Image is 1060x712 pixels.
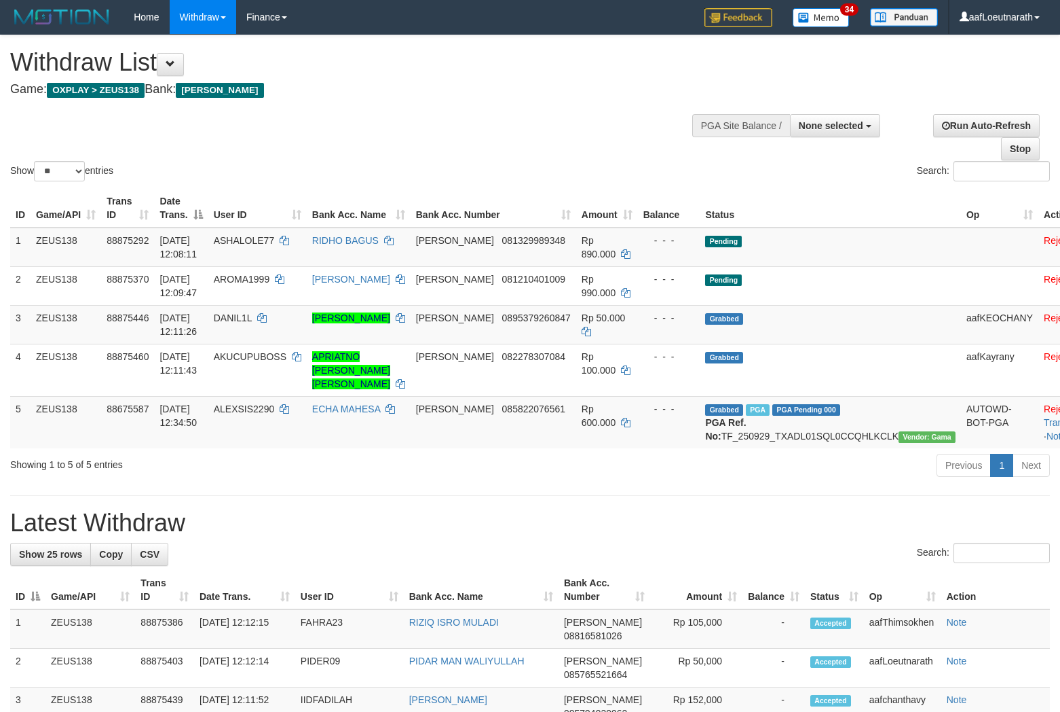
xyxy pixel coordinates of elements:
span: Grabbed [705,404,743,416]
span: Pending [705,274,742,286]
a: Previous [936,454,991,477]
div: PGA Site Balance / [692,114,790,137]
span: Copy [99,549,123,560]
span: AROMA1999 [214,274,269,285]
td: 1 [10,228,31,267]
a: Show 25 rows [10,543,91,566]
span: 88875460 [107,351,149,362]
span: Accepted [810,695,851,707]
td: 2 [10,266,31,305]
span: [DATE] 12:11:43 [159,351,197,376]
div: Showing 1 to 5 of 5 entries [10,452,432,471]
a: Stop [1001,137,1040,160]
th: Trans ID: activate to sort column ascending [101,189,154,228]
td: 88875403 [135,649,194,688]
td: aafKayrany [961,344,1038,396]
input: Search: [953,161,1050,181]
td: 5 [10,396,31,448]
td: PIDER09 [295,649,404,688]
td: ZEUS138 [31,266,101,305]
span: Rp 600.000 [582,404,616,428]
td: ZEUS138 [45,649,135,688]
th: Op: activate to sort column ascending [864,571,941,609]
span: Copy 08816581026 to clipboard [564,630,622,641]
a: APRIATNO [PERSON_NAME] [PERSON_NAME] [312,351,390,389]
td: - [742,609,805,649]
a: Next [1012,454,1050,477]
span: [PERSON_NAME] [416,274,494,285]
span: CSV [140,549,159,560]
a: RIZIQ ISRO MULADI [409,617,499,628]
th: ID [10,189,31,228]
td: 88875386 [135,609,194,649]
a: Note [947,656,967,666]
span: 34 [840,3,858,16]
td: aafLoeutnarath [864,649,941,688]
span: OXPLAY > ZEUS138 [47,83,145,98]
a: RIDHO BAGUS [312,235,379,246]
div: - - - [643,311,695,325]
span: [PERSON_NAME] [416,351,494,362]
span: [PERSON_NAME] [564,694,642,705]
label: Search: [917,161,1050,181]
th: Bank Acc. Name: activate to sort column ascending [404,571,559,609]
th: Amount: activate to sort column ascending [650,571,742,609]
h1: Latest Withdraw [10,510,1050,537]
td: ZEUS138 [31,228,101,267]
td: TF_250929_TXADL01SQL0CCQHLKCLK [700,396,961,448]
span: None selected [799,120,863,131]
span: Show 25 rows [19,549,82,560]
a: [PERSON_NAME] [312,313,390,323]
th: Date Trans.: activate to sort column ascending [194,571,295,609]
div: - - - [643,234,695,247]
span: [PERSON_NAME] [416,235,494,246]
span: [PERSON_NAME] [416,313,494,323]
a: Copy [90,543,132,566]
td: AUTOWD-BOT-PGA [961,396,1038,448]
th: Balance: activate to sort column ascending [742,571,805,609]
span: Copy 085822076561 to clipboard [502,404,565,414]
a: Run Auto-Refresh [933,114,1040,137]
td: aafThimsokhen [864,609,941,649]
th: Balance [638,189,700,228]
span: PGA Pending [772,404,840,416]
h1: Withdraw List [10,49,693,76]
td: ZEUS138 [31,396,101,448]
span: Vendor URL: https://trx31.1velocity.biz [898,431,955,443]
span: [PERSON_NAME] [564,656,642,666]
th: Date Trans.: activate to sort column descending [154,189,208,228]
th: User ID: activate to sort column ascending [208,189,307,228]
td: - [742,649,805,688]
span: Marked by aafpengsreynich [746,404,770,416]
span: Copy 081210401009 to clipboard [502,274,565,285]
a: [PERSON_NAME] [409,694,487,705]
span: Copy 0895379260847 to clipboard [502,313,571,323]
td: 3 [10,305,31,344]
td: [DATE] 12:12:14 [194,649,295,688]
th: ID: activate to sort column descending [10,571,45,609]
span: DANIL1L [214,313,252,323]
span: 88875370 [107,274,149,285]
td: ZEUS138 [31,344,101,396]
th: Status [700,189,961,228]
th: Status: activate to sort column ascending [805,571,864,609]
h4: Game: Bank: [10,83,693,96]
img: MOTION_logo.png [10,7,113,27]
div: - - - [643,402,695,416]
span: Copy 081329989348 to clipboard [502,235,565,246]
span: [DATE] 12:08:11 [159,235,197,260]
span: [DATE] 12:09:47 [159,274,197,298]
span: Accepted [810,656,851,668]
span: Pending [705,236,742,247]
th: Bank Acc. Number: activate to sort column ascending [559,571,650,609]
span: Rp 100.000 [582,351,616,376]
span: Grabbed [705,352,743,363]
label: Search: [917,543,1050,563]
th: Game/API: activate to sort column ascending [45,571,135,609]
b: PGA Ref. No: [705,417,746,442]
td: 1 [10,609,45,649]
select: Showentries [34,161,85,181]
span: [PERSON_NAME] [176,83,263,98]
div: - - - [643,350,695,363]
td: FAHRA23 [295,609,404,649]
